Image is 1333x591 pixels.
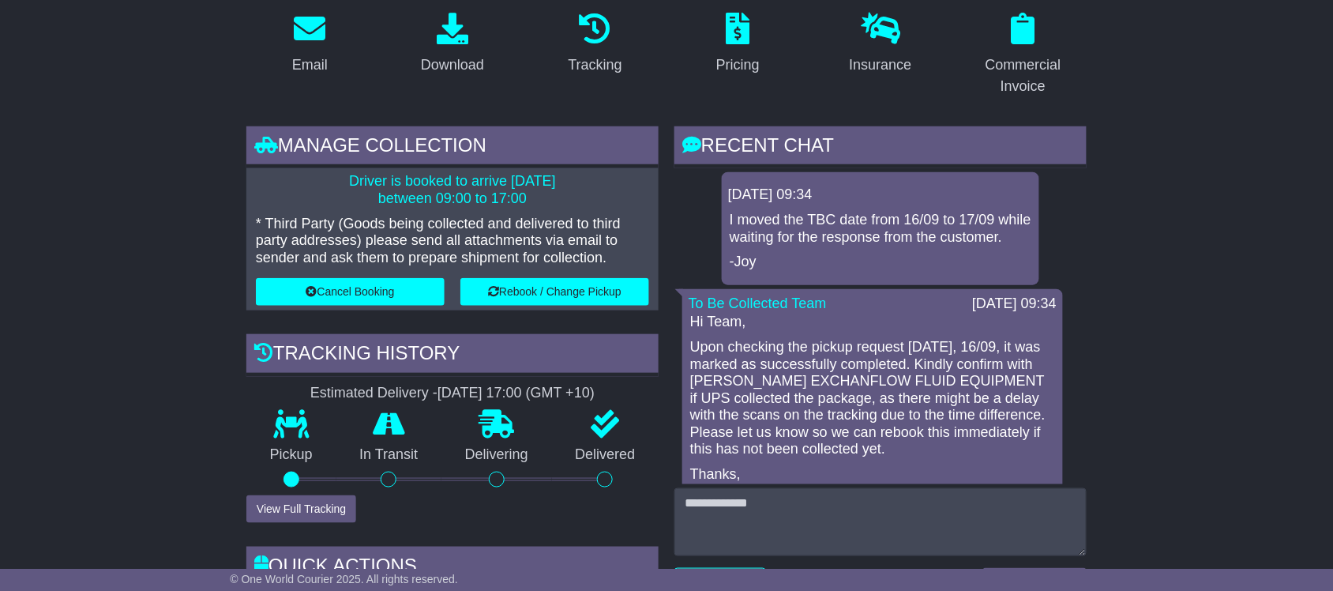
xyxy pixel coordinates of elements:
[552,446,659,464] p: Delivered
[970,55,1076,97] div: Commercial Invoice
[441,446,552,464] p: Delivering
[690,339,1055,458] p: Upon checking the pickup request [DATE], 16/09, it was marked as successfully completed. Kindly c...
[256,173,649,207] p: Driver is booked to arrive [DATE] between 09:00 to 17:00
[246,334,659,377] div: Tracking history
[460,278,649,306] button: Rebook / Change Pickup
[716,55,760,76] div: Pricing
[959,7,1087,103] a: Commercial Invoice
[730,212,1031,246] p: I moved the TBC date from 16/09 to 17/09 while waiting for the response from the customer.
[690,466,1055,500] p: Thanks, Joy
[849,55,911,76] div: Insurance
[411,7,494,81] a: Download
[689,295,827,311] a: To Be Collected Team
[558,7,633,81] a: Tracking
[730,254,1031,271] p: -Joy
[230,573,458,585] span: © One World Courier 2025. All rights reserved.
[728,186,1033,204] div: [DATE] 09:34
[421,55,484,76] div: Download
[256,278,445,306] button: Cancel Booking
[256,216,649,267] p: * Third Party (Goods being collected and delivered to third party addresses) please send all atta...
[246,126,659,169] div: Manage collection
[569,55,622,76] div: Tracking
[839,7,922,81] a: Insurance
[336,446,442,464] p: In Transit
[972,295,1057,313] div: [DATE] 09:34
[292,55,328,76] div: Email
[246,547,659,589] div: Quick Actions
[282,7,338,81] a: Email
[690,314,1055,331] p: Hi Team,
[437,385,595,402] div: [DATE] 17:00 (GMT +10)
[246,495,356,523] button: View Full Tracking
[674,126,1087,169] div: RECENT CHAT
[246,446,336,464] p: Pickup
[246,385,659,402] div: Estimated Delivery -
[706,7,770,81] a: Pricing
